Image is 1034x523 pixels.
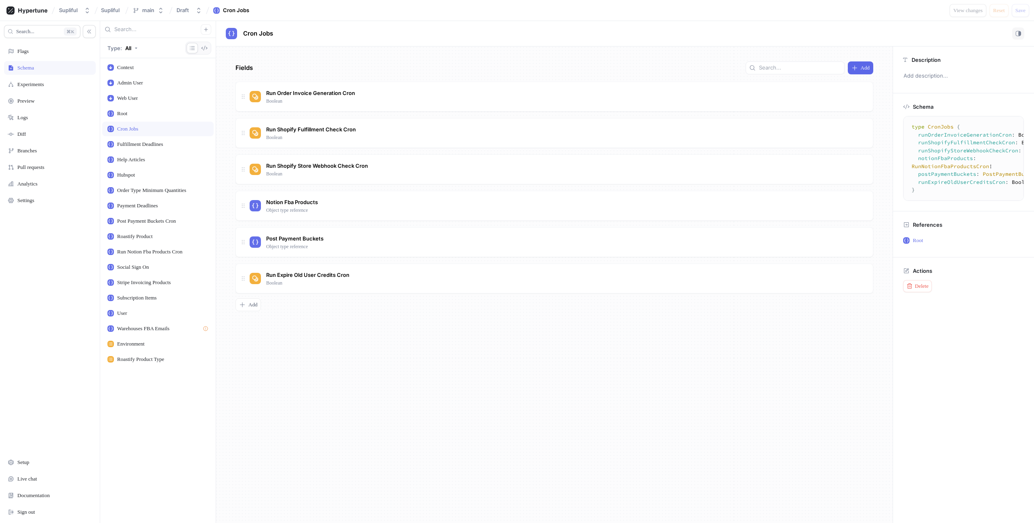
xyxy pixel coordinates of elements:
[117,64,134,71] div: Context
[173,4,205,17] button: Draft
[17,81,44,88] div: Experiments
[17,509,35,515] div: Sign out
[266,90,355,96] span: Run Order Invoice Generation Cron
[114,25,201,34] input: Search...
[117,156,145,163] div: Help Articles
[759,64,841,72] input: Search...
[177,7,189,14] div: Draft
[17,492,50,499] div: Documentation
[17,65,34,71] div: Schema
[266,134,282,141] p: Boolean
[17,114,28,121] div: Logs
[913,103,933,110] p: Schema
[223,6,249,15] div: Cron Jobs
[913,268,932,274] p: Actions
[915,284,929,289] span: Delete
[117,141,163,148] div: Fulfillment Deadlines
[117,95,138,101] div: Web User
[16,29,34,34] span: Search...
[117,187,186,194] div: Order Type Minimum Quantities
[266,162,368,169] span: Run Shopify Store Webhook Check Cron
[17,476,37,482] div: Live chat
[105,41,141,55] button: Type: All
[993,8,1005,13] span: Reset
[266,207,308,214] p: Object type reference
[4,489,96,502] a: Documentation
[266,199,318,205] span: Notion Fba Products
[17,459,29,466] div: Setup
[950,4,986,17] button: View changes
[266,235,324,242] span: Post Payment Buckets
[1012,4,1029,17] button: Save
[117,356,164,363] div: Roastify Product Type
[235,63,253,73] p: Fields
[848,61,873,74] button: Add
[17,48,29,55] div: Flags
[117,264,149,270] div: Social Sign On
[64,27,77,36] div: K
[913,237,923,244] p: Root
[117,80,143,86] div: Admin User
[266,97,282,105] p: Boolean
[266,243,308,250] p: Object type reference
[953,8,983,13] span: View changes
[117,218,176,224] div: Post Payment Buckets Cron
[861,65,870,70] span: Add
[117,202,158,209] div: Payment Deadlines
[243,30,273,37] span: Cron Jobs
[117,310,127,316] div: User
[266,272,349,278] span: Run Expire Old User Credits Cron
[117,341,145,347] div: Environment
[17,164,44,171] div: Pull requests
[990,4,1009,17] button: Reset
[17,197,34,204] div: Settings
[913,221,942,228] p: References
[17,148,37,154] div: Branches
[117,233,153,240] div: Roastify Product
[142,7,154,14] div: main
[235,298,261,311] button: Add
[129,4,167,17] button: main
[17,98,35,104] div: Preview
[101,7,120,13] span: Supliful
[117,295,157,301] div: Subscription Items
[266,279,282,287] p: Boolean
[4,25,80,38] button: Search...K
[900,69,1027,83] p: Add description...
[266,170,282,177] p: Boolean
[59,7,78,14] div: Supliful
[107,45,122,51] p: Type:
[248,302,257,307] span: Add
[903,280,932,292] button: Delete
[900,234,1024,247] button: Root
[266,126,356,133] span: Run Shopify Fulfillment Check Cron
[117,110,127,117] div: Root
[56,4,94,17] button: Supliful
[117,126,138,132] div: Cron Jobs
[117,172,135,178] div: Hubspot
[125,45,131,51] div: All
[117,325,170,332] div: Warehouses FBA Emails
[17,131,26,137] div: Diff
[117,249,183,255] div: Run Notion Fba Products Cron
[117,279,171,286] div: Stripe Invoicing Products
[17,181,38,187] div: Analytics
[912,57,941,63] p: Description
[1015,8,1026,13] span: Save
